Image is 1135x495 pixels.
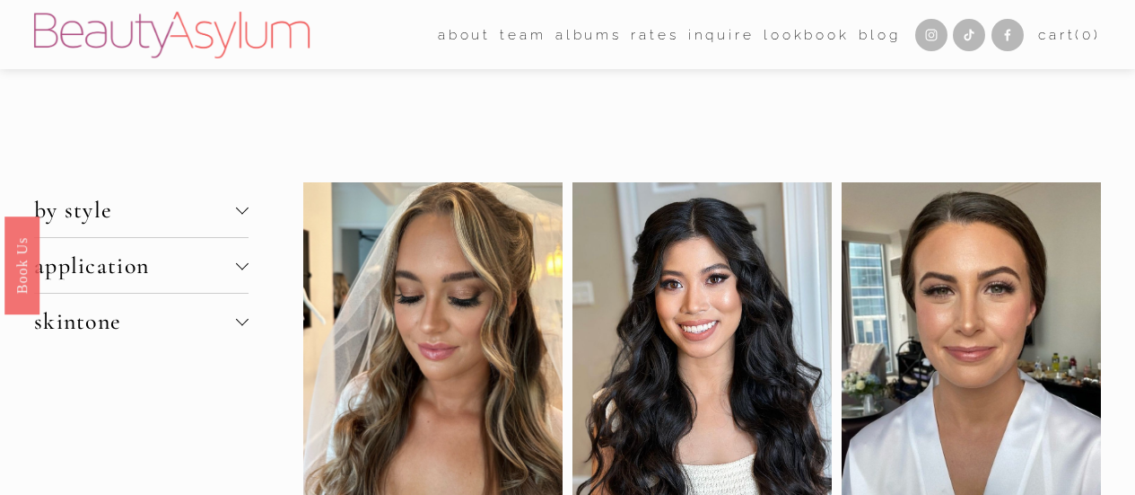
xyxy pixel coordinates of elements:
[34,12,310,58] img: Beauty Asylum | Bridal Hair &amp; Makeup Charlotte &amp; Atlanta
[438,21,491,49] a: folder dropdown
[1038,22,1101,48] a: Cart(0)
[555,21,622,49] a: albums
[34,238,249,293] button: application
[1082,26,1094,43] span: 0
[4,216,39,314] a: Book Us
[859,21,900,49] a: Blog
[34,294,249,349] button: skintone
[34,252,236,279] span: application
[764,21,850,49] a: Lookbook
[500,22,546,48] span: team
[631,21,678,49] a: Rates
[1075,26,1101,43] span: ( )
[34,307,236,335] span: skintone
[991,19,1024,51] a: Facebook
[500,21,546,49] a: folder dropdown
[688,21,755,49] a: Inquire
[438,22,491,48] span: about
[953,19,985,51] a: TikTok
[34,182,249,237] button: by style
[34,196,236,224] span: by style
[915,19,947,51] a: Instagram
